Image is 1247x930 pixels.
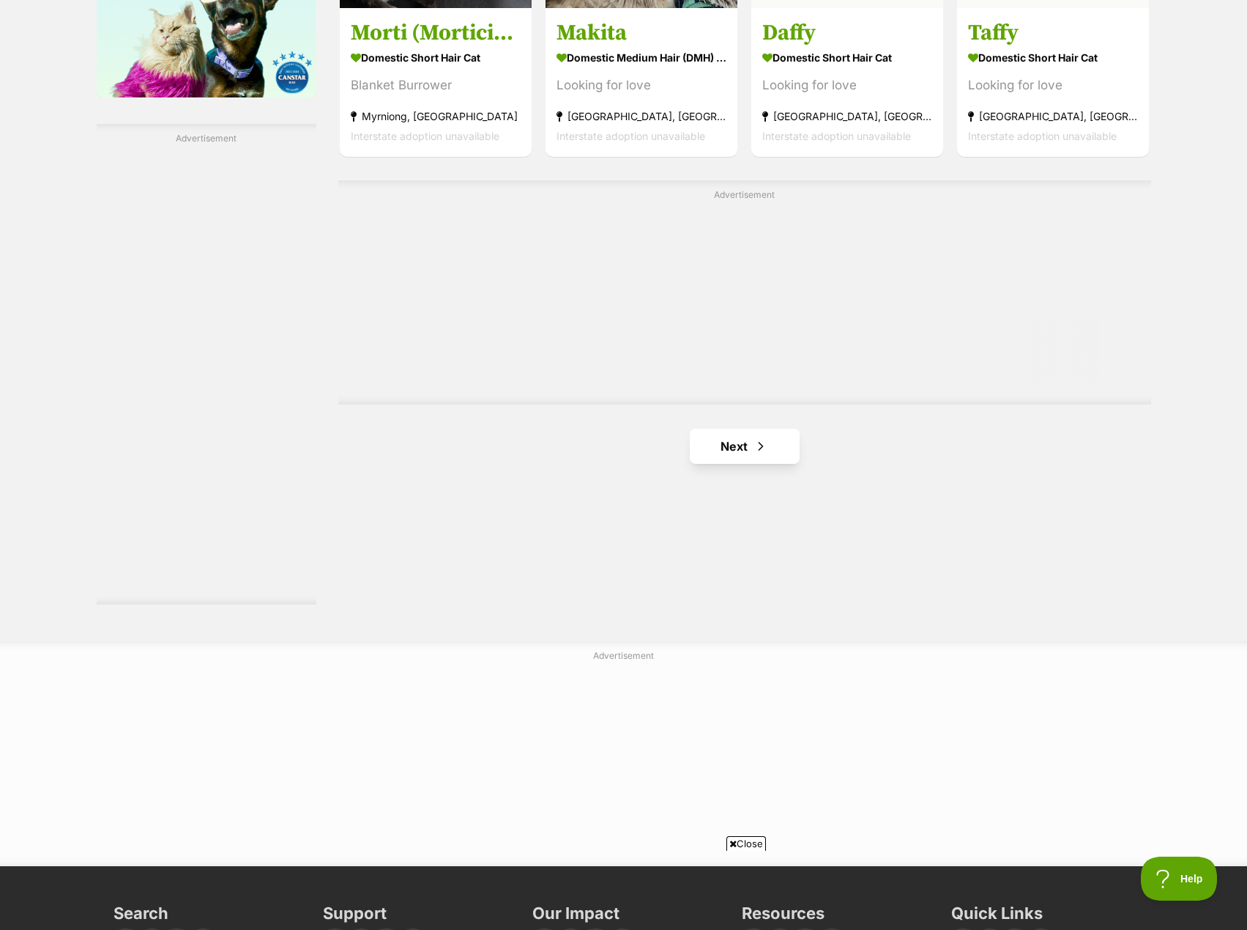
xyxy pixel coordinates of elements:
[557,75,726,95] div: Looking for love
[390,207,1100,390] iframe: Advertisement
[351,47,521,68] strong: Domestic Short Hair Cat
[269,668,979,852] iframe: Advertisement
[557,130,705,142] span: Interstate adoption unavailable
[968,47,1138,68] strong: Domestic Short Hair Cat
[351,75,521,95] div: Blanket Burrower
[726,836,766,851] span: Close
[1141,857,1218,901] iframe: Help Scout Beacon - Open
[351,106,521,126] strong: Myrniong, [GEOGRAPHIC_DATA]
[762,47,932,68] strong: Domestic Short Hair Cat
[762,106,932,126] strong: [GEOGRAPHIC_DATA], [GEOGRAPHIC_DATA]
[968,130,1117,142] span: Interstate adoption unavailable
[762,19,932,47] h3: Daffy
[557,47,726,68] strong: Domestic Medium Hair (DMH) Cat
[97,124,316,605] div: Advertisement
[762,130,911,142] span: Interstate adoption unavailable
[557,19,726,47] h3: Makita
[751,8,943,157] a: Daffy Domestic Short Hair Cat Looking for love [GEOGRAPHIC_DATA], [GEOGRAPHIC_DATA] Interstate ad...
[338,429,1151,464] nav: Pagination
[557,106,726,126] strong: [GEOGRAPHIC_DATA], [GEOGRAPHIC_DATA]
[269,857,979,923] iframe: Advertisement
[968,106,1138,126] strong: [GEOGRAPHIC_DATA], [GEOGRAPHIC_DATA]
[546,8,737,157] a: Makita Domestic Medium Hair (DMH) Cat Looking for love [GEOGRAPHIC_DATA], [GEOGRAPHIC_DATA] Inter...
[351,19,521,47] h3: Morti (Morticia) 🐈
[968,19,1138,47] h3: Taffy
[351,130,499,142] span: Interstate adoption unavailable
[762,75,932,95] div: Looking for love
[968,75,1138,95] div: Looking for love
[957,8,1149,157] a: Taffy Domestic Short Hair Cat Looking for love [GEOGRAPHIC_DATA], [GEOGRAPHIC_DATA] Interstate ad...
[690,429,800,464] a: Next page
[338,180,1151,405] div: Advertisement
[340,8,532,157] a: Morti (Morticia) 🐈 Domestic Short Hair Cat Blanket Burrower Myrniong, [GEOGRAPHIC_DATA] Interstat...
[97,150,316,590] iframe: Advertisement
